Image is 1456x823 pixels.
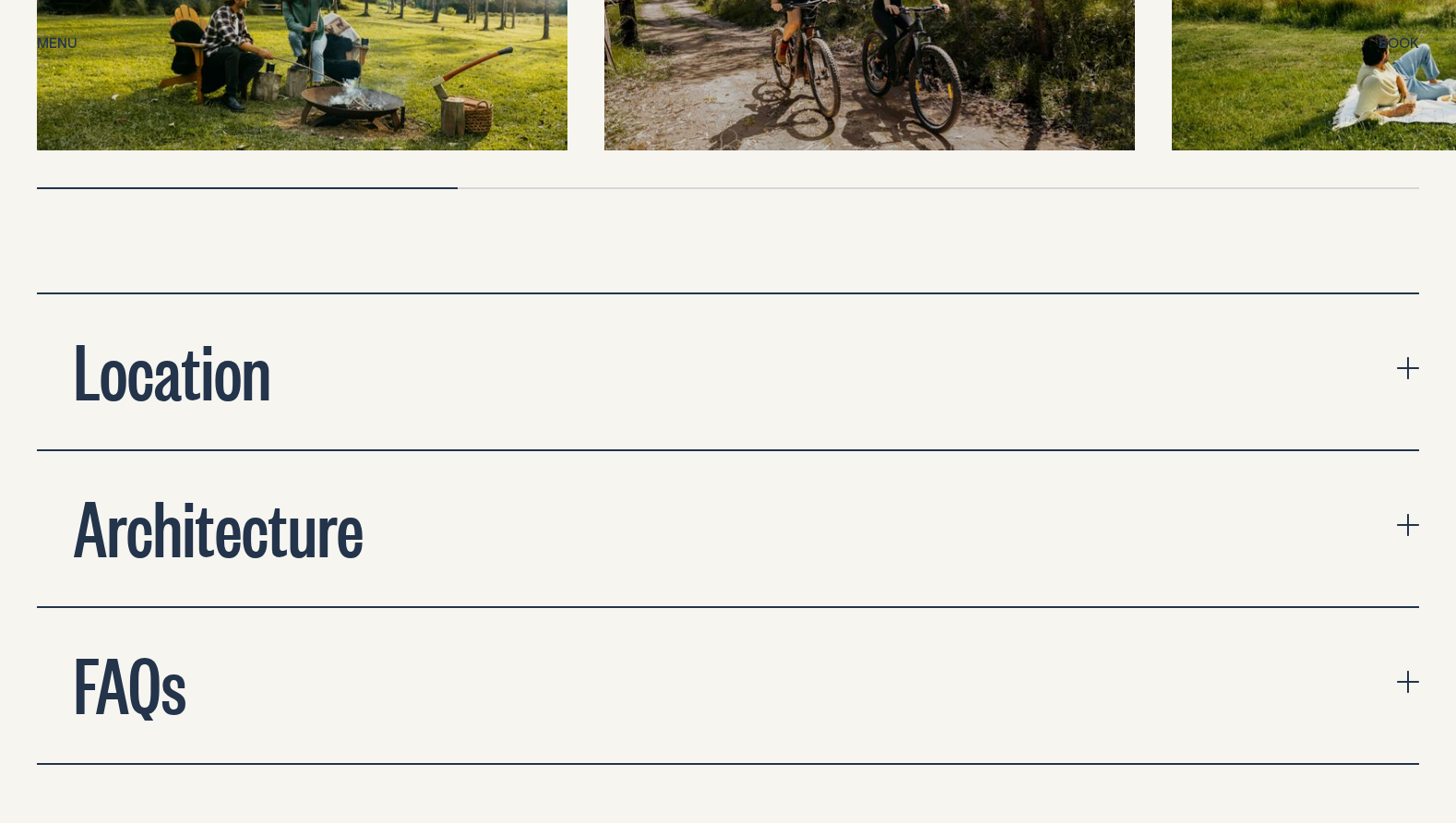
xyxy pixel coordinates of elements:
span: Menu [37,36,78,50]
h2: Location [74,331,271,405]
span: Book [1378,36,1419,50]
h2: FAQs [74,645,186,719]
button: expand accordion [37,451,1419,606]
h2: Architecture [74,488,364,562]
button: expand accordion [37,608,1419,763]
button: expand accordion [37,294,1419,449]
button: show menu [37,33,78,55]
button: show booking tray [1378,33,1419,55]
